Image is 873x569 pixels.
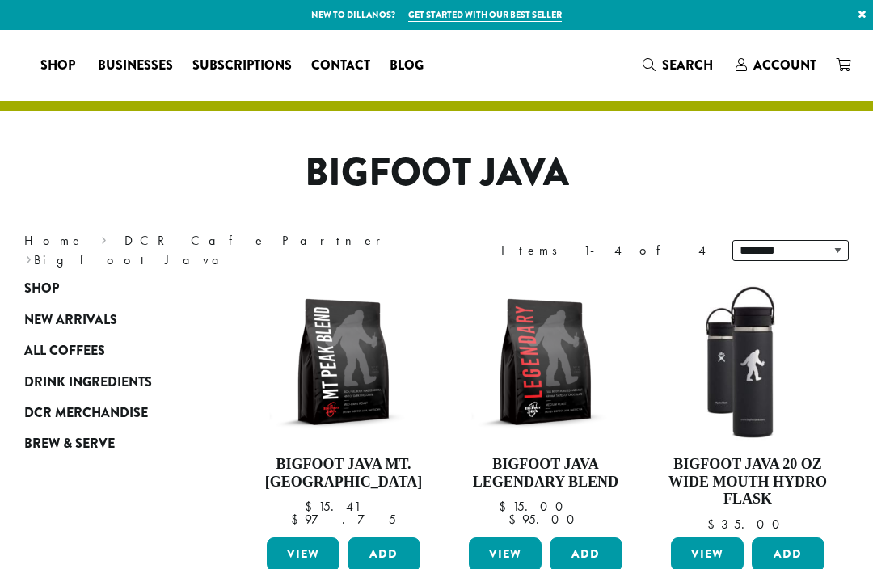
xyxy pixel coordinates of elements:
[667,281,829,443] img: LO2867-BFJ-Hydro-Flask-20oz-WM-wFlex-Sip-Lid-Black-300x300.jpg
[24,434,115,454] span: Brew & Serve
[465,281,626,531] a: Bigfoot Java Legendary Blend
[633,52,726,78] a: Search
[499,498,571,515] bdi: 15.00
[40,56,75,76] span: Shop
[24,373,152,393] span: Drink Ingredients
[24,428,194,459] a: Brew & Serve
[465,281,626,443] img: BFJ_Legendary_12oz-300x300.png
[24,398,194,428] a: DCR Merchandise
[390,56,424,76] span: Blog
[12,150,861,196] h1: Bigfoot Java
[124,232,392,249] a: DCR Cafe Partner
[24,231,412,270] nav: Breadcrumb
[376,498,382,515] span: –
[311,56,370,76] span: Contact
[501,241,708,260] div: Items 1-4 of 4
[263,456,424,491] h4: Bigfoot Java Mt. [GEOGRAPHIC_DATA]
[263,281,424,531] a: Bigfoot Java Mt. [GEOGRAPHIC_DATA]
[101,225,107,251] span: ›
[408,8,562,22] a: Get started with our best seller
[24,335,194,366] a: All Coffees
[192,56,292,76] span: Subscriptions
[24,310,117,331] span: New Arrivals
[707,516,787,533] bdi: 35.00
[753,56,816,74] span: Account
[508,511,522,528] span: $
[667,281,829,531] a: Bigfoot Java 20 oz Wide Mouth Hydro Flask $35.00
[24,341,105,361] span: All Coffees
[24,232,84,249] a: Home
[707,516,721,533] span: $
[26,245,32,270] span: ›
[499,498,512,515] span: $
[291,511,305,528] span: $
[305,498,318,515] span: $
[586,498,593,515] span: –
[24,279,59,299] span: Shop
[662,56,713,74] span: Search
[24,403,148,424] span: DCR Merchandise
[263,281,424,443] img: BFJ_MtPeak_12oz-300x300.png
[24,366,194,397] a: Drink Ingredients
[291,511,396,528] bdi: 97.75
[667,456,829,508] h4: Bigfoot Java 20 oz Wide Mouth Hydro Flask
[98,56,173,76] span: Businesses
[31,53,88,78] a: Shop
[24,305,194,335] a: New Arrivals
[465,456,626,491] h4: Bigfoot Java Legendary Blend
[24,273,194,304] a: Shop
[305,498,361,515] bdi: 15.41
[508,511,582,528] bdi: 95.00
